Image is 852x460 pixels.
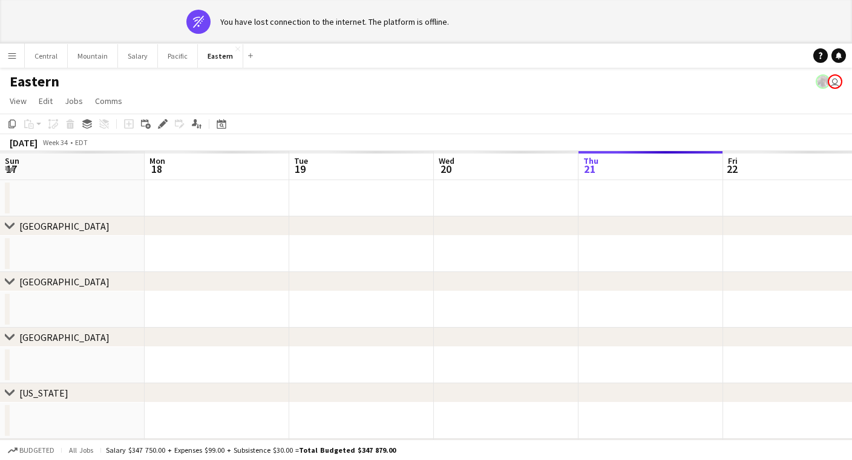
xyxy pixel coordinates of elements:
[90,93,127,109] a: Comms
[292,162,308,176] span: 19
[19,276,110,288] div: [GEOGRAPHIC_DATA]
[67,445,96,455] span: All jobs
[25,44,68,68] button: Central
[148,162,165,176] span: 18
[149,155,165,166] span: Mon
[10,73,59,91] h1: Eastern
[19,387,68,399] div: [US_STATE]
[437,162,454,176] span: 20
[158,44,198,68] button: Pacific
[728,155,738,166] span: Fri
[582,162,598,176] span: 21
[5,93,31,109] a: View
[294,155,308,166] span: Tue
[106,445,396,455] div: Salary $347 750.00 + Expenses $99.00 + Subsistence $30.00 =
[10,96,27,106] span: View
[439,155,454,166] span: Wed
[726,162,738,176] span: 22
[19,331,110,343] div: [GEOGRAPHIC_DATA]
[583,155,598,166] span: Thu
[75,138,88,147] div: EDT
[220,16,449,27] div: You have lost connection to the internet. The platform is offline.
[3,162,19,176] span: 17
[10,137,38,149] div: [DATE]
[5,155,19,166] span: Sun
[816,74,830,89] app-user-avatar: Jeremiah Bell
[828,74,842,89] app-user-avatar: Michael Bourie
[65,96,83,106] span: Jobs
[39,96,53,106] span: Edit
[68,44,118,68] button: Mountain
[19,446,54,455] span: Budgeted
[6,444,56,457] button: Budgeted
[118,44,158,68] button: Salary
[299,445,396,455] span: Total Budgeted $347 879.00
[198,44,243,68] button: Eastern
[19,220,110,232] div: [GEOGRAPHIC_DATA]
[60,93,88,109] a: Jobs
[40,138,70,147] span: Week 34
[34,93,57,109] a: Edit
[95,96,122,106] span: Comms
